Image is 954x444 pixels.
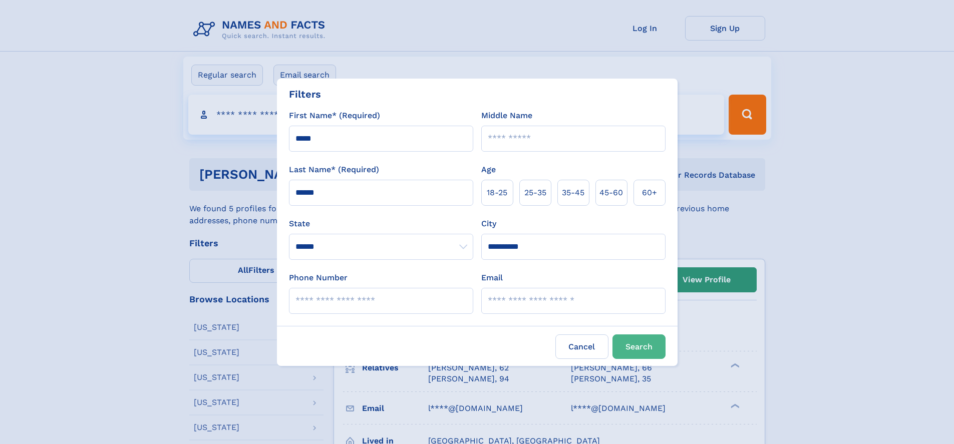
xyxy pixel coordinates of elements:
[289,218,473,230] label: State
[599,187,623,199] span: 45‑60
[481,110,532,122] label: Middle Name
[555,334,608,359] label: Cancel
[289,110,380,122] label: First Name* (Required)
[481,218,496,230] label: City
[289,272,348,284] label: Phone Number
[289,164,379,176] label: Last Name* (Required)
[487,187,507,199] span: 18‑25
[481,164,496,176] label: Age
[289,87,321,102] div: Filters
[642,187,657,199] span: 60+
[524,187,546,199] span: 25‑35
[612,334,666,359] button: Search
[481,272,503,284] label: Email
[562,187,584,199] span: 35‑45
